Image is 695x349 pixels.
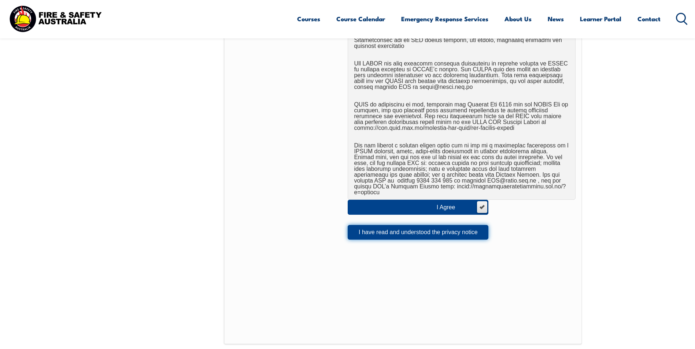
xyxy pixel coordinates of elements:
[548,9,564,29] a: News
[437,204,470,210] div: I Agree
[297,9,320,29] a: Courses
[580,9,621,29] a: Learner Portal
[504,9,532,29] a: About Us
[637,9,661,29] a: Contact
[401,9,488,29] a: Emergency Response Services
[336,9,385,29] a: Course Calendar
[348,225,488,240] button: I have read and understood the privacy notice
